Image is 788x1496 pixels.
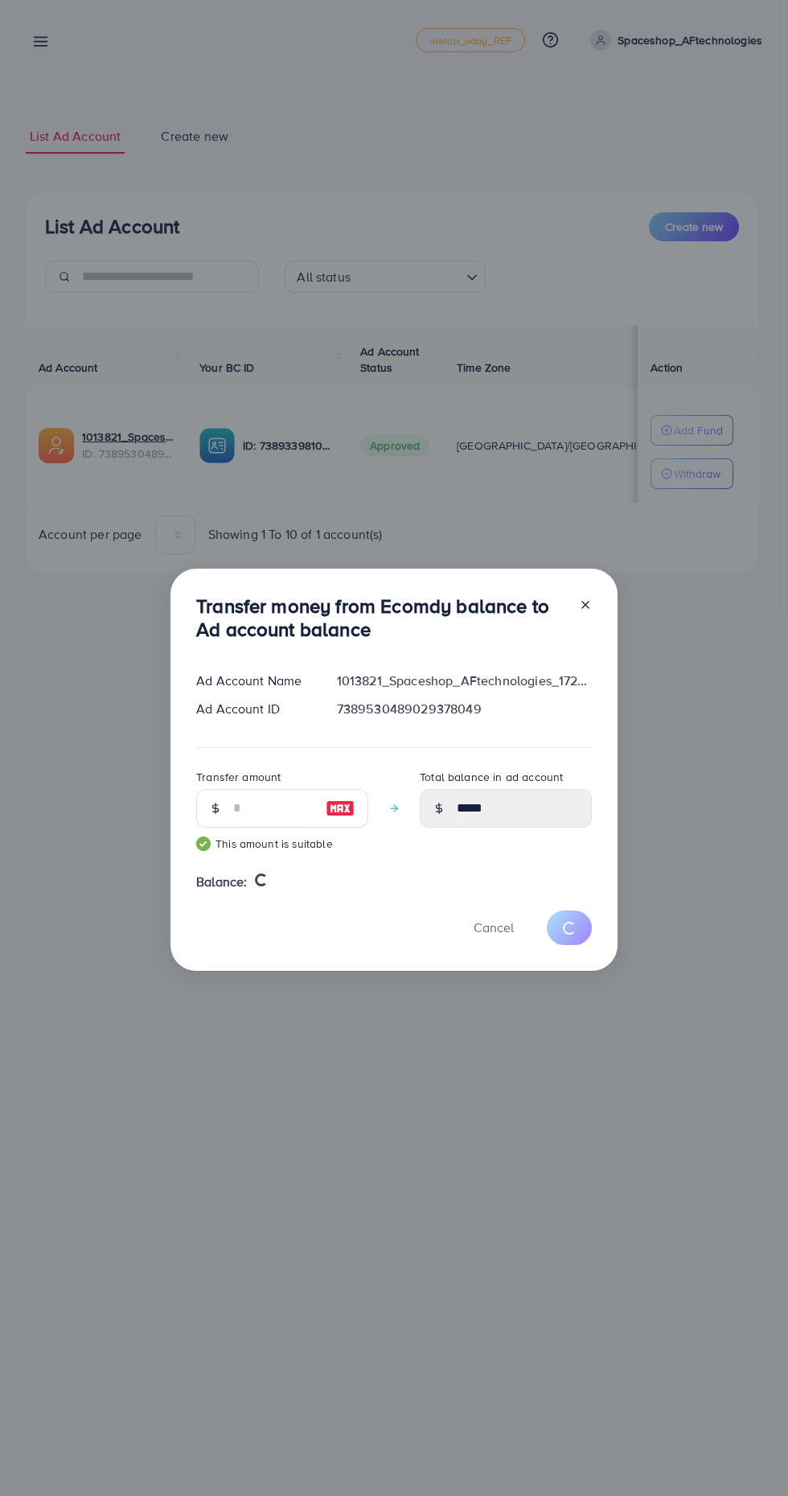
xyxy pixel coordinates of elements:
[183,672,324,690] div: Ad Account Name
[454,910,534,945] button: Cancel
[196,769,281,785] label: Transfer amount
[326,799,355,818] img: image
[196,873,247,891] span: Balance:
[196,594,566,641] h3: Transfer money from Ecomdy balance to Ad account balance
[720,1424,776,1484] iframe: Chat
[420,769,563,785] label: Total balance in ad account
[324,672,605,690] div: 1013821_Spaceshop_AFtechnologies_1720509149843
[196,836,211,851] img: guide
[474,919,514,936] span: Cancel
[196,836,368,852] small: This amount is suitable
[183,700,324,718] div: Ad Account ID
[324,700,605,718] div: 7389530489029378049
